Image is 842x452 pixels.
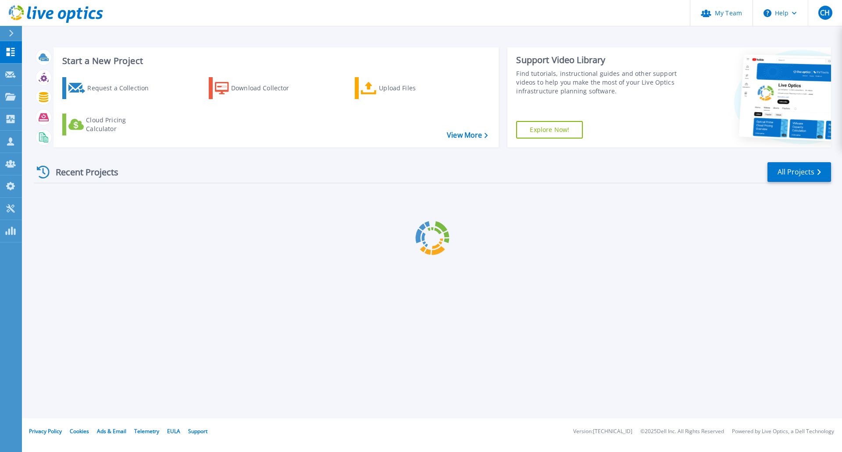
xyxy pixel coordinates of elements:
a: Upload Files [355,77,453,99]
a: Download Collector [209,77,307,99]
a: EULA [167,427,180,435]
a: All Projects [767,162,831,182]
h3: Start a New Project [62,56,488,66]
div: Recent Projects [34,161,130,183]
a: View More [447,131,488,139]
div: Download Collector [231,79,301,97]
a: Ads & Email [97,427,126,435]
li: Powered by Live Optics, a Dell Technology [732,429,834,434]
div: Support Video Library [516,54,681,66]
a: Cloud Pricing Calculator [62,114,160,135]
a: Support [188,427,207,435]
a: Cookies [70,427,89,435]
li: Version: [TECHNICAL_ID] [573,429,632,434]
a: Telemetry [134,427,159,435]
div: Upload Files [379,79,449,97]
div: Cloud Pricing Calculator [86,116,156,133]
span: CH [820,9,830,16]
div: Find tutorials, instructional guides and other support videos to help you make the most of your L... [516,69,681,96]
a: Request a Collection [62,77,160,99]
div: Request a Collection [87,79,157,97]
li: © 2025 Dell Inc. All Rights Reserved [640,429,724,434]
a: Explore Now! [516,121,583,139]
a: Privacy Policy [29,427,62,435]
